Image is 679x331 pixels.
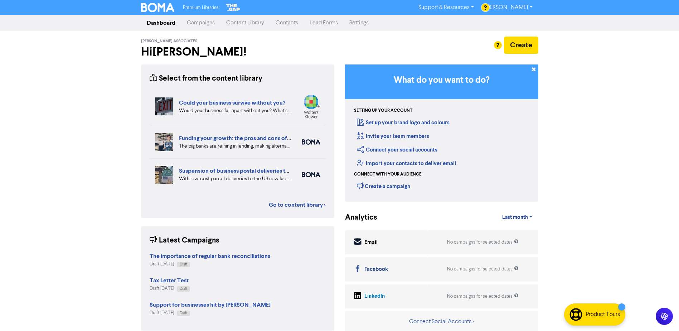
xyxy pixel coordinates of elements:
[356,75,528,86] h3: What do you want to do?
[357,160,456,167] a: Import your contacts to deliver email
[179,175,291,183] div: With low-cost parcel deliveries to the US now facing tariffs, many international postal services ...
[447,239,519,246] div: No campaigns for selected dates
[496,210,538,225] a: Last month
[141,45,334,59] h2: Hi [PERSON_NAME] !
[150,310,271,316] div: Draft [DATE]
[409,317,474,326] button: Connect Social Accounts >
[141,3,175,12] img: BOMA Logo
[357,133,429,140] a: Invite your team members
[179,135,336,142] a: Funding your growth: the pros and cons of alternative lenders
[150,285,190,292] div: Draft [DATE]
[150,73,262,84] div: Select from the content library
[345,212,368,223] div: Analytics
[447,266,519,273] div: No campaigns for selected dates
[150,261,270,268] div: Draft [DATE]
[364,292,385,301] div: LinkedIn
[357,119,450,126] a: Set up your brand logo and colours
[150,253,270,260] strong: The importance of regular bank reconciliations
[150,301,271,308] strong: Support for businesses hit by [PERSON_NAME]
[345,64,538,202] div: Getting Started in BOMA
[141,16,181,30] a: Dashboard
[502,214,528,221] span: Last month
[269,201,326,209] a: Go to content library >
[354,107,412,114] div: Setting up your account
[150,235,219,246] div: Latest Campaigns
[180,311,187,315] span: Draft
[180,263,187,266] span: Draft
[225,3,241,12] img: The Gap
[413,2,480,13] a: Support & Resources
[354,171,421,178] div: Connect with your audience
[504,37,538,54] button: Create
[480,2,538,13] a: [PERSON_NAME]
[179,167,431,174] a: Suspension of business postal deliveries to the [GEOGRAPHIC_DATA]: what options do you have?
[220,16,270,30] a: Content Library
[447,293,519,300] div: No campaigns for selected dates
[357,181,410,191] div: Create a campaign
[141,39,197,44] span: [PERSON_NAME] Associates
[150,278,189,284] a: Tax Letter Test
[270,16,304,30] a: Contacts
[179,107,291,115] div: Would your business fall apart without you? What’s your Plan B in case of accident, illness, or j...
[150,254,270,259] a: The importance of regular bank reconciliations
[150,302,271,308] a: Support for businesses hit by [PERSON_NAME]
[179,143,291,150] div: The big banks are reining in lending, making alternative, non-bank lenders an attractive proposit...
[302,95,320,119] img: wolterskluwer
[179,99,285,106] a: Could your business survive without you?
[302,139,320,145] img: boma
[344,16,374,30] a: Settings
[180,287,187,291] span: Draft
[643,297,679,331] iframe: Chat Widget
[183,5,219,10] span: Premium Libraries:
[181,16,220,30] a: Campaigns
[150,277,189,284] strong: Tax Letter Test
[357,147,437,153] a: Connect your social accounts
[364,239,378,247] div: Email
[302,172,320,177] img: boma
[304,16,344,30] a: Lead Forms
[364,265,388,274] div: Facebook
